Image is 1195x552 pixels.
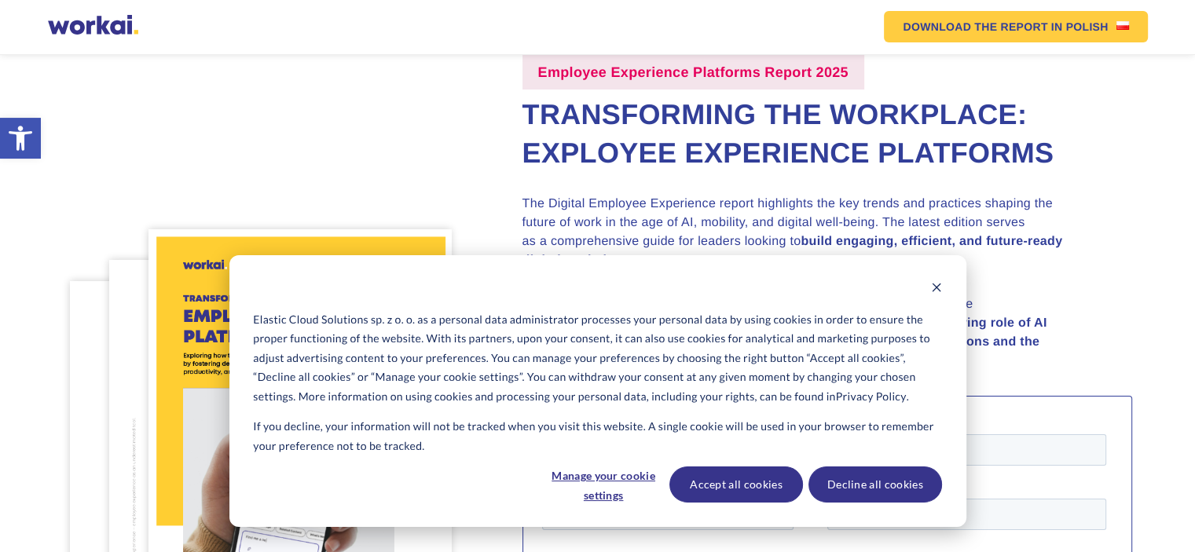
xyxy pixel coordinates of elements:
[253,310,941,407] p: Elastic Cloud Solutions sp. z o. o. as a personal data administrator processes your personal data...
[522,55,864,90] label: Employee Experience Platforms Report 2025
[884,11,1147,42] a: DOWNLOAD THE REPORTIN POLISHPolish flag
[522,96,1132,172] h2: Transforming the Workplace: Exployee Experience Platforms
[669,466,803,503] button: Accept all cookies
[931,280,942,299] button: Dismiss cookie banner
[903,21,1047,32] em: DOWNLOAD THE REPORT
[285,83,564,115] input: Your last name
[1116,21,1129,30] img: Polish flag
[229,255,966,527] div: Cookie banner
[397,140,449,152] a: Terms of Use
[836,387,907,407] a: Privacy Policy
[253,417,941,455] p: If you decline, your information will not be tracked when you visit this website. A single cookie...
[285,64,345,80] span: Last name
[543,466,664,503] button: Manage your cookie settings
[20,207,89,218] p: email messages
[4,208,14,218] input: email messages*
[465,140,521,152] a: Privacy Policy
[808,466,942,503] button: Decline all cookies
[522,195,1072,270] p: The Digital Employee Experience report highlights the key trends and practices shaping the future...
